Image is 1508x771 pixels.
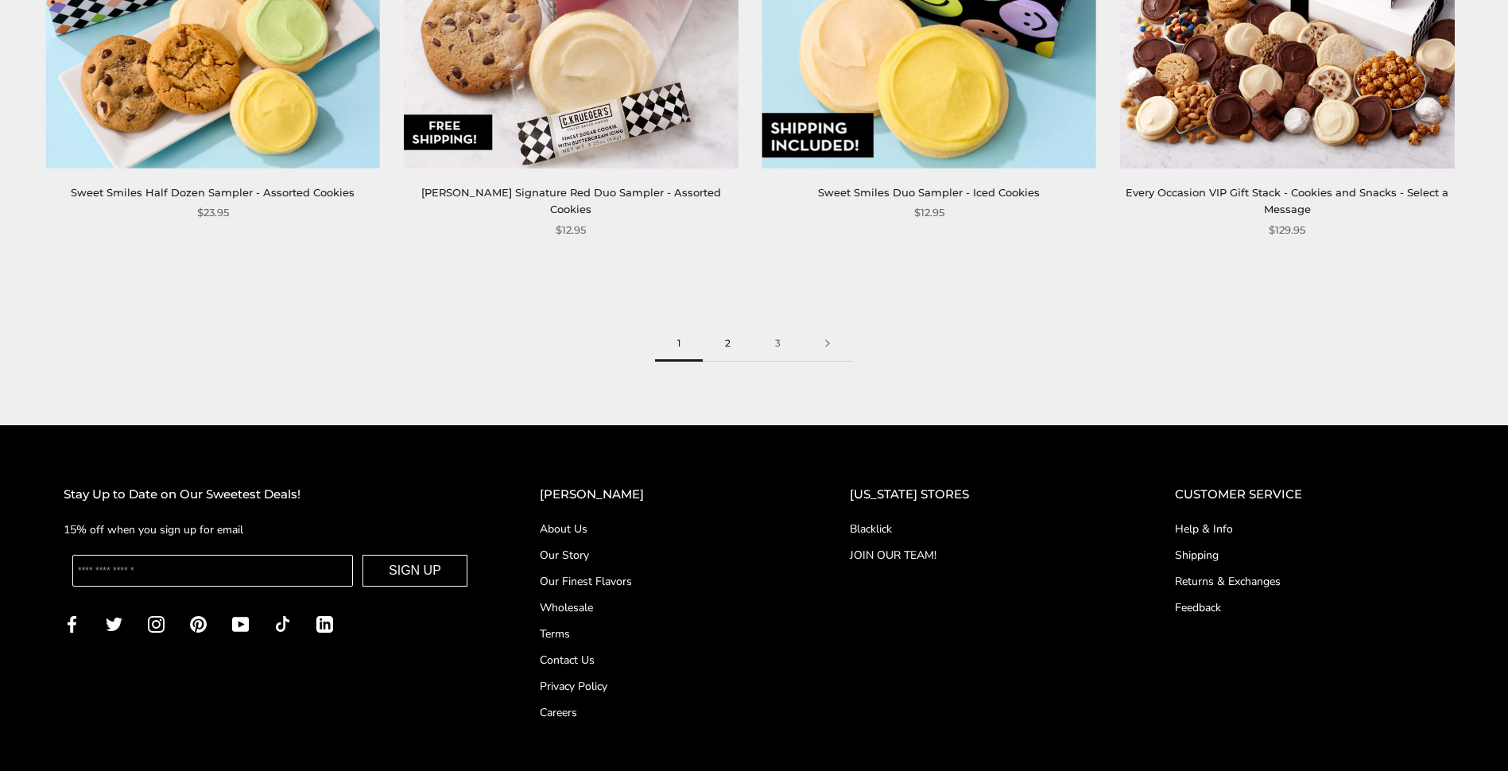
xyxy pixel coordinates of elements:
[190,614,207,633] a: Pinterest
[1269,222,1305,238] span: $129.95
[316,614,333,633] a: LinkedIn
[540,547,786,564] a: Our Story
[540,704,786,721] a: Careers
[1175,521,1444,537] a: Help & Info
[13,711,165,758] iframe: Sign Up via Text for Offers
[914,204,944,221] span: $12.95
[64,614,80,633] a: Facebook
[64,485,476,505] h2: Stay Up to Date on Our Sweetest Deals!
[540,652,786,668] a: Contact Us
[803,326,852,362] a: Next page
[274,614,291,633] a: TikTok
[71,186,355,199] a: Sweet Smiles Half Dozen Sampler - Assorted Cookies
[540,678,786,695] a: Privacy Policy
[850,547,1111,564] a: JOIN OUR TEAM!
[421,186,721,215] a: [PERSON_NAME] Signature Red Duo Sampler - Assorted Cookies
[1175,485,1444,505] h2: CUSTOMER SERVICE
[1175,547,1444,564] a: Shipping
[540,485,786,505] h2: [PERSON_NAME]
[850,521,1111,537] a: Blacklick
[1126,186,1448,215] a: Every Occasion VIP Gift Stack - Cookies and Snacks - Select a Message
[540,521,786,537] a: About Us
[72,555,353,587] input: Enter your email
[1175,599,1444,616] a: Feedback
[703,326,753,362] a: 2
[655,326,703,362] span: 1
[540,599,786,616] a: Wholesale
[148,614,165,633] a: Instagram
[106,614,122,633] a: Twitter
[232,614,249,633] a: YouTube
[556,222,586,238] span: $12.95
[1175,573,1444,590] a: Returns & Exchanges
[540,573,786,590] a: Our Finest Flavors
[850,485,1111,505] h2: [US_STATE] STORES
[64,521,476,539] p: 15% off when you sign up for email
[197,204,229,221] span: $23.95
[818,186,1040,199] a: Sweet Smiles Duo Sampler - Iced Cookies
[753,326,803,362] a: 3
[540,626,786,642] a: Terms
[362,555,467,587] button: SIGN UP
